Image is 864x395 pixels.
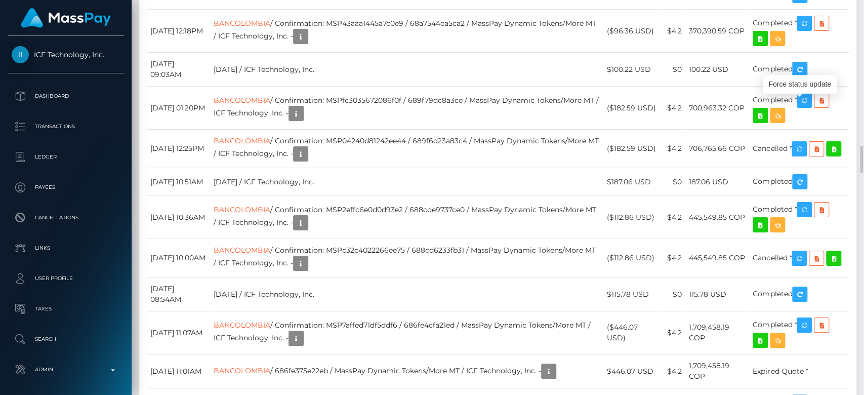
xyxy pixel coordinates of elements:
td: 100.22 USD [685,53,750,87]
td: Completed * [749,87,849,130]
a: BANCOLOMBIA [214,246,270,255]
td: ($112.86 USD) [603,239,659,278]
td: $0 [660,53,685,87]
span: ICF Technology, Inc. [8,50,124,59]
td: $4.2 [660,311,685,354]
td: Completed * [749,196,849,239]
td: / Confirmation: MSPc32c4022266ee75 / 688cd6233fb31 / MassPay Dynamic Tokens/More MT / ICF Technol... [210,239,603,278]
a: BANCOLOMBIA [214,96,270,105]
td: $4.2 [660,130,685,168]
td: [DATE] 08:54AM [147,278,210,311]
a: Links [8,235,124,261]
td: [DATE] 09:03AM [147,53,210,87]
td: $4.2 [660,10,685,53]
td: 1,709,458.19 COP [685,311,750,354]
td: 187.06 USD [685,168,750,196]
a: Dashboard [8,84,124,109]
td: [DATE] / ICF Technology, Inc. [210,53,603,87]
td: [DATE] / ICF Technology, Inc. [210,168,603,196]
td: [DATE] 12:18PM [147,10,210,53]
td: Cancelled * [749,130,849,168]
a: Cancellations [8,205,124,230]
a: Payees [8,175,124,200]
p: Links [12,241,120,256]
td: Completed [749,53,849,87]
img: ICF Technology, Inc. [12,46,29,63]
p: Search [12,332,120,347]
td: 706,765.66 COP [685,130,750,168]
a: BANCOLOMBIA [214,205,270,214]
td: $446.07 USD [603,354,659,388]
a: BANCOLOMBIA [214,136,270,145]
td: $100.22 USD [603,53,659,87]
td: / Confirmation: MSP2effc6e0d0d93e2 / 688cde9737ce0 / MassPay Dynamic Tokens/More MT / ICF Technol... [210,196,603,239]
a: Search [8,327,124,352]
td: [DATE] 12:25PM [147,130,210,168]
td: [DATE] 11:01AM [147,354,210,388]
td: 1,709,458.19 COP [685,354,750,388]
td: / Confirmation: MSP7affed71df5ddf6 / 686fe4cfa21ed / MassPay Dynamic Tokens/More MT / ICF Technol... [210,311,603,354]
td: ($182.59 USD) [603,87,659,130]
td: ($446.07 USD) [603,311,659,354]
td: [DATE] 11:07AM [147,311,210,354]
td: Completed * [749,311,849,354]
td: [DATE] / ICF Technology, Inc. [210,278,603,311]
td: ($182.59 USD) [603,130,659,168]
td: 445,549.85 COP [685,239,750,278]
p: Taxes [12,301,120,317]
td: [DATE] 10:00AM [147,239,210,278]
td: / Confirmation: MSP43aaa1445a7c0e9 / 68a7544ea5ca2 / MassPay Dynamic Tokens/More MT / ICF Technol... [210,10,603,53]
a: Admin [8,357,124,382]
p: User Profile [12,271,120,286]
img: MassPay Logo [21,8,111,28]
p: Transactions [12,119,120,134]
td: Completed [749,278,849,311]
td: $4.2 [660,87,685,130]
p: Cancellations [12,210,120,225]
td: $0 [660,168,685,196]
td: 700,963.32 COP [685,87,750,130]
p: Ledger [12,149,120,165]
td: $4.2 [660,354,685,388]
td: / 686fe375e22eb / MassPay Dynamic Tokens/More MT / ICF Technology, Inc. - [210,354,603,388]
td: $4.2 [660,196,685,239]
a: User Profile [8,266,124,291]
a: Ledger [8,144,124,170]
td: $187.06 USD [603,168,659,196]
a: Transactions [8,114,124,139]
td: $0 [660,278,685,311]
td: Cancelled * [749,239,849,278]
div: Force status update [763,75,837,94]
td: $4.2 [660,239,685,278]
a: Taxes [8,296,124,322]
td: Completed [749,168,849,196]
td: [DATE] 10:51AM [147,168,210,196]
td: Completed * [749,10,849,53]
a: BANCOLOMBIA [214,321,270,330]
p: Admin [12,362,120,377]
td: ($96.36 USD) [603,10,659,53]
td: ($112.86 USD) [603,196,659,239]
td: 370,390.59 COP [685,10,750,53]
td: 445,549.85 COP [685,196,750,239]
td: / Confirmation: MSPfc3035672086f0f / 689f79dc8a3ce / MassPay Dynamic Tokens/More MT / ICF Technol... [210,87,603,130]
td: / Confirmation: MSP04240d81242ee44 / 689f6d23a83c4 / MassPay Dynamic Tokens/More MT / ICF Technol... [210,130,603,168]
p: Payees [12,180,120,195]
td: $115.78 USD [603,278,659,311]
td: [DATE] 10:36AM [147,196,210,239]
td: 115.78 USD [685,278,750,311]
td: [DATE] 01:20PM [147,87,210,130]
a: BANCOLOMBIA [214,19,270,28]
td: Expired Quote * [749,354,849,388]
p: Dashboard [12,89,120,104]
a: BANCOLOMBIA [214,366,270,375]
